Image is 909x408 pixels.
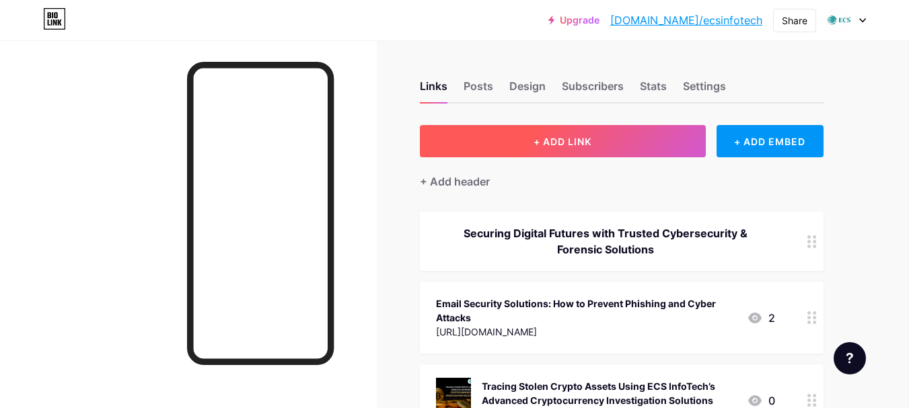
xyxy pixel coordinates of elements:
[548,15,599,26] a: Upgrade
[683,78,726,102] div: Settings
[640,78,667,102] div: Stats
[436,225,775,257] div: Securing Digital Futures with Trusted Cybersecurity & Forensic Solutions
[436,325,736,339] div: [URL][DOMAIN_NAME]
[717,125,824,157] div: + ADD EMBED
[436,296,736,325] div: Email Security Solutions: How to Prevent Phishing and Cyber Attacks
[534,136,591,147] span: + ADD LINK
[562,78,624,102] div: Subscribers
[482,379,736,407] div: Tracing Stolen Crypto Assets Using ECS InfoTech’s Advanced Cryptocurrency Investigation Solutions
[420,78,447,102] div: Links
[747,310,775,326] div: 2
[610,12,762,28] a: [DOMAIN_NAME]/ecsinfotech
[782,13,807,28] div: Share
[826,7,852,33] img: ecsinfotech
[420,173,490,190] div: + Add header
[420,125,706,157] button: + ADD LINK
[464,78,493,102] div: Posts
[509,78,546,102] div: Design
